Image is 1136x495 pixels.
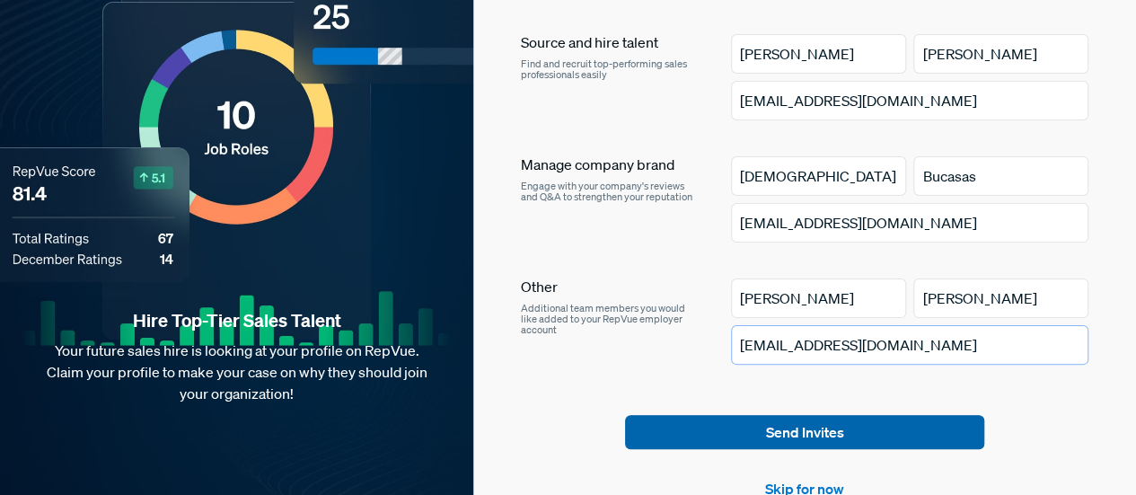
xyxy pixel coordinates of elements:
h6: Manage company brand [521,156,702,173]
p: Find and recruit top-performing sales professionals easily [521,58,702,80]
h6: Other [521,278,702,296]
button: Send Invites [625,415,984,449]
input: Last Name [913,278,1088,318]
p: Engage with your company's reviews and Q&A to strengthen your reputation [521,181,702,202]
input: First Name [731,156,906,196]
p: Your future sales hire is looking at your profile on RepVue. Claim your profile to make your case... [29,340,445,404]
input: Last Name [913,156,1088,196]
input: Email [731,81,1088,120]
input: Email [731,203,1088,243]
input: Email [731,325,1088,365]
input: First Name [731,278,906,318]
input: Last Name [913,34,1088,74]
strong: Hire Top-Tier Sales Talent [29,309,445,332]
h6: Source and hire talent [521,34,702,51]
input: First Name [731,34,906,74]
p: Additional team members you would like added to your RepVue employer account [521,303,702,335]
